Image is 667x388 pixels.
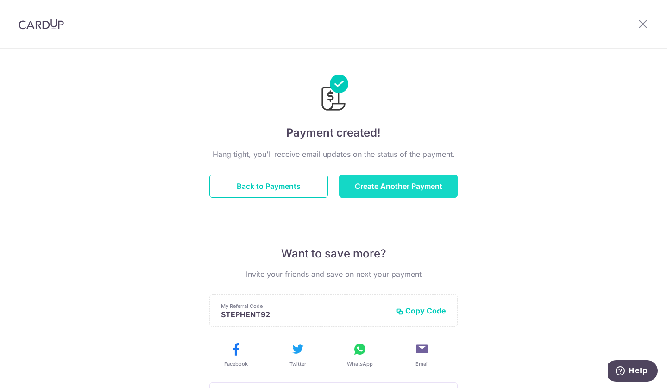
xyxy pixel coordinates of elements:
span: Twitter [289,360,306,368]
button: Copy Code [396,306,446,315]
iframe: Opens a widget where you can find more information [608,360,658,383]
button: Twitter [271,342,325,368]
p: Hang tight, you’ll receive email updates on the status of the payment. [209,149,458,160]
h4: Payment created! [209,125,458,141]
button: Email [395,342,449,368]
p: Want to save more? [209,246,458,261]
p: STEPHENT92 [221,310,389,319]
span: Email [415,360,429,368]
img: Payments [319,75,348,113]
button: Back to Payments [209,175,328,198]
button: Create Another Payment [339,175,458,198]
button: Facebook [208,342,263,368]
span: Facebook [224,360,248,368]
button: WhatsApp [333,342,387,368]
span: WhatsApp [347,360,373,368]
img: CardUp [19,19,64,30]
p: My Referral Code [221,302,389,310]
p: Invite your friends and save on next your payment [209,269,458,280]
